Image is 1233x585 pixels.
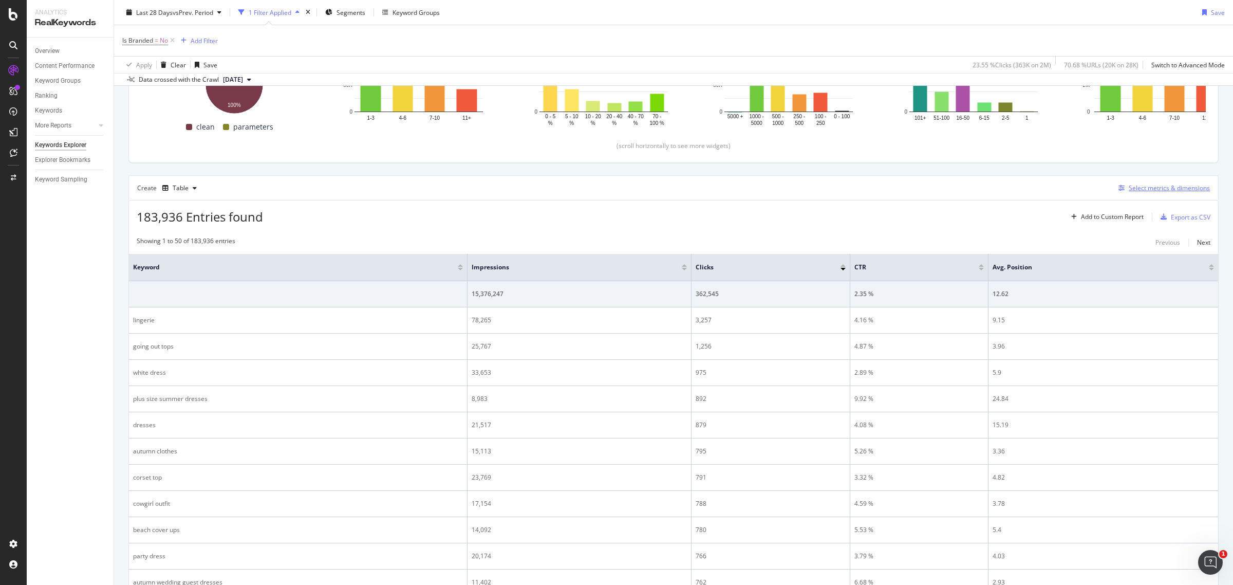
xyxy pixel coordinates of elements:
[854,263,963,272] span: CTR
[591,120,595,126] text: %
[219,74,255,86] button: [DATE]
[122,57,152,73] button: Apply
[993,499,1214,508] div: 3.78
[160,33,168,48] span: No
[1219,550,1227,558] span: 1
[993,421,1214,430] div: 15.19
[35,155,90,166] div: Explorer Bookmarks
[35,17,105,29] div: RealKeywords
[696,499,846,508] div: 788
[472,552,687,561] div: 20,174
[696,552,846,561] div: 766
[304,7,312,17] div: times
[854,368,984,377] div: 2.89 %
[956,115,969,121] text: 16-50
[249,8,291,16] div: 1 Filter Applied
[1129,184,1210,192] div: Select metrics & dimensions
[993,263,1193,272] span: Avg. Position
[1197,238,1210,247] div: Next
[35,76,106,86] a: Keyword Groups
[914,115,926,121] text: 101+
[854,473,984,482] div: 3.32 %
[472,342,687,351] div: 25,767
[1171,213,1210,222] div: Export as CSV
[343,82,352,88] text: 50K
[1155,238,1180,247] div: Previous
[534,109,537,115] text: 0
[696,525,846,535] div: 780
[472,394,687,404] div: 8,983
[35,140,106,151] a: Keywords Explorer
[1087,109,1090,115] text: 0
[223,75,243,84] span: 2025 Sep. 19th
[815,114,827,119] text: 100 -
[196,121,215,133] span: clean
[696,368,846,377] div: 975
[1139,115,1147,121] text: 4-6
[1155,236,1180,249] button: Previous
[122,4,226,21] button: Last 28 DaysvsPrev. Period
[155,36,158,45] span: =
[35,90,106,101] a: Ranking
[158,180,201,196] button: Table
[1202,115,1211,121] text: 11+
[1025,115,1029,121] text: 1
[696,447,846,456] div: 795
[727,114,743,119] text: 5000 +
[233,121,273,133] span: parameters
[1197,236,1210,249] button: Next
[1147,57,1225,73] button: Switch to Advanced Mode
[993,342,1214,351] div: 3.96
[133,316,463,325] div: lingerie
[173,8,213,16] span: vs Prev. Period
[133,525,463,535] div: beach cover ups
[1083,82,1090,88] text: 2M
[1211,8,1225,16] div: Save
[321,4,369,21] button: Segments
[973,60,1051,69] div: 23.55 % Clicks ( 363K on 2M )
[933,115,950,121] text: 51-100
[750,114,764,119] text: 1000 -
[136,60,152,69] div: Apply
[548,120,553,126] text: %
[793,114,805,119] text: 250 -
[472,499,687,508] div: 17,154
[133,421,463,430] div: dresses
[854,421,984,430] div: 4.08 %
[993,447,1214,456] div: 3.36
[472,289,687,299] div: 15,376,247
[137,180,201,196] div: Create
[1107,115,1114,121] text: 1-3
[472,368,687,377] div: 33,653
[472,316,687,325] div: 78,265
[1064,60,1138,69] div: 70.68 % URLs ( 20K on 28K )
[35,105,62,116] div: Keywords
[337,8,365,16] span: Segments
[35,46,60,57] div: Overview
[545,114,555,119] text: 0 - 5
[696,342,846,351] div: 1,256
[399,115,407,121] text: 4-6
[35,46,106,57] a: Overview
[696,473,846,482] div: 791
[993,473,1214,482] div: 4.82
[993,316,1214,325] div: 9.15
[133,552,463,561] div: party dress
[606,114,623,119] text: 20 - 40
[834,114,850,119] text: 0 - 100
[1067,209,1144,225] button: Add to Custom Report
[35,90,58,101] div: Ranking
[696,421,846,430] div: 879
[177,34,218,47] button: Add Filter
[772,114,784,119] text: 500 -
[472,421,687,430] div: 21,517
[1114,182,1210,194] button: Select metrics & dimensions
[569,120,574,126] text: %
[854,499,984,508] div: 4.59 %
[133,342,463,351] div: going out tops
[35,155,106,166] a: Explorer Bookmarks
[816,120,825,126] text: 250
[696,394,846,404] div: 892
[1081,214,1144,220] div: Add to Custom Report
[367,115,375,121] text: 1-3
